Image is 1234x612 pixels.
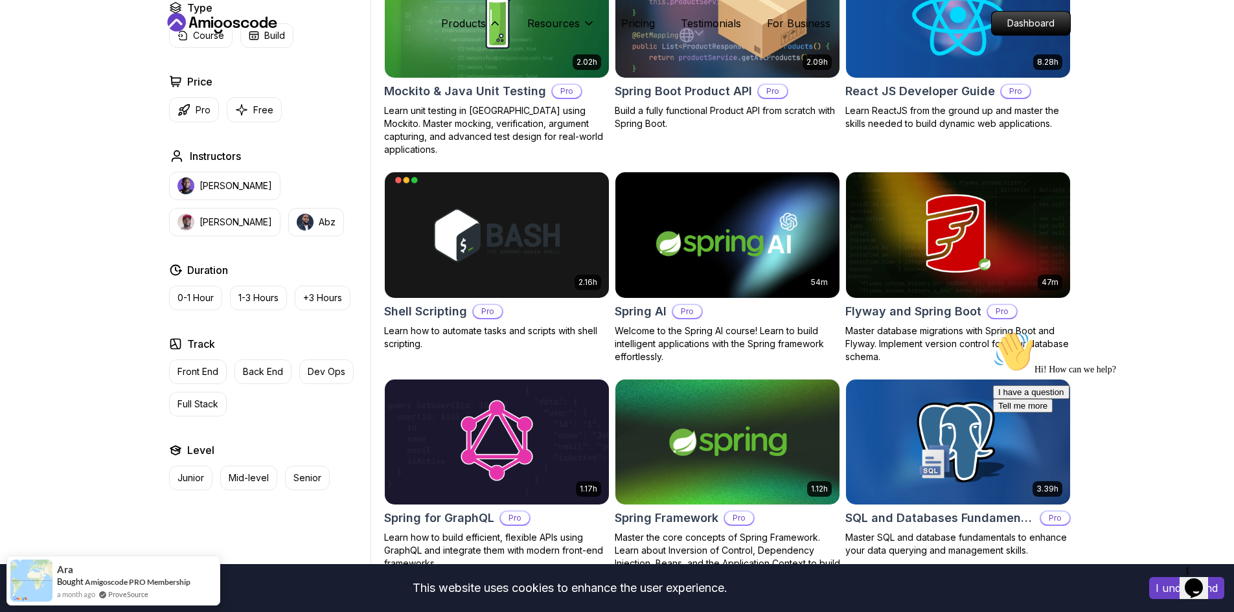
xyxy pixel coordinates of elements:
div: 👋Hi! How can we help?I have a questionTell me more [5,5,238,87]
span: a month ago [57,589,95,600]
p: Junior [177,471,204,484]
button: Dev Ops [299,359,354,384]
img: SQL and Databases Fundamentals card [846,380,1070,505]
span: Ara [57,564,73,575]
p: 1.17h [580,484,597,494]
h2: Track [187,336,215,352]
img: Spring Framework card [615,380,840,505]
button: I have a question [5,60,82,73]
p: Mid-level [229,471,269,484]
p: Dev Ops [308,365,345,378]
p: Front End [177,365,218,378]
button: Tell me more [5,73,65,87]
div: This website uses cookies to enhance the user experience. [10,574,1130,602]
h2: Spring for GraphQL [384,509,494,527]
p: Products [441,16,486,31]
a: For Business [767,16,830,31]
p: Master SQL and database fundamentals to enhance your data querying and management skills. [845,531,1071,557]
button: Resources [527,16,595,41]
button: Back End [234,359,291,384]
p: Senior [293,471,321,484]
p: Back End [243,365,283,378]
a: Dashboard [991,11,1071,36]
p: Dashboard [992,12,1070,35]
button: Full Stack [169,392,227,416]
p: Pro [501,512,529,525]
span: Bought [57,576,84,587]
iframe: chat widget [1180,560,1221,599]
button: Accept cookies [1149,577,1224,599]
a: Pricing [621,16,655,31]
p: 1.12h [811,484,828,494]
p: Master the core concepts of Spring Framework. Learn about Inversion of Control, Dependency Inject... [615,531,840,583]
h2: SQL and Databases Fundamentals [845,509,1034,527]
button: Front End [169,359,227,384]
a: Testimonials [681,16,741,31]
button: Products [441,16,501,41]
button: Senior [285,466,330,490]
img: provesource social proof notification image [10,560,52,602]
button: Junior [169,466,212,490]
p: Learn how to automate tasks and scripts with shell scripting. [384,324,610,350]
img: Spring for GraphQL card [385,380,609,505]
p: Master database migrations with Spring Boot and Flyway. Implement version control for your databa... [845,324,1071,363]
h2: Level [187,442,214,458]
span: Hi! How can we help? [5,39,128,49]
a: SQL and Databases Fundamentals card3.39hSQL and Databases FundamentalsProMaster SQL and database ... [845,379,1071,558]
p: Learn how to build efficient, flexible APIs using GraphQL and integrate them with modern front-en... [384,531,610,570]
p: Pro [725,512,753,525]
img: :wave: [5,5,47,47]
a: Amigoscode PRO Membership [85,577,190,587]
h2: Spring Framework [615,509,718,527]
a: ProveSource [108,589,148,600]
p: Resources [527,16,580,31]
a: Spring for GraphQL card1.17hSpring for GraphQLProLearn how to build efficient, flexible APIs usin... [384,379,610,571]
iframe: chat widget [988,326,1221,554]
p: Full Stack [177,398,218,411]
button: Mid-level [220,466,277,490]
a: Spring Framework card1.12hSpring FrameworkProMaster the core concepts of Spring Framework. Learn ... [615,379,840,584]
p: Welcome to the Spring AI course! Learn to build intelligent applications with the Spring framewor... [615,324,840,363]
